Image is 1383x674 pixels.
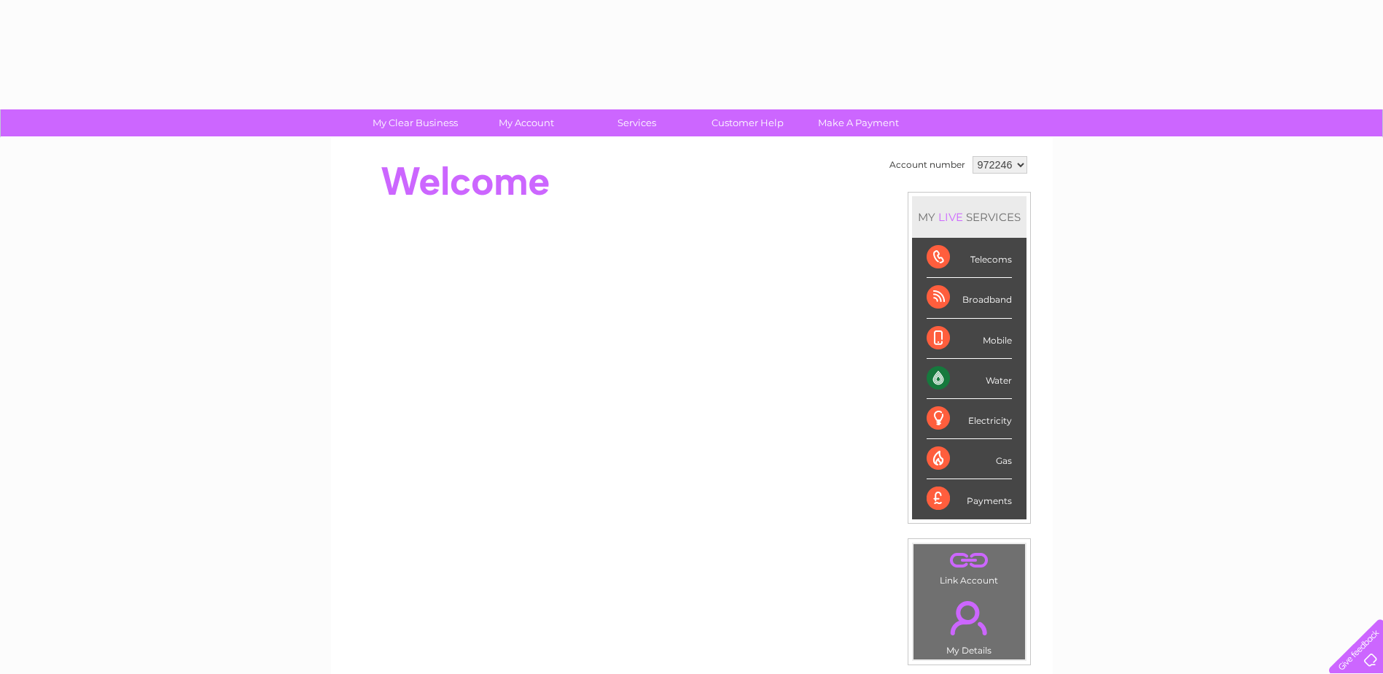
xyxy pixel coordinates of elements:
[927,359,1012,399] div: Water
[798,109,919,136] a: Make A Payment
[912,196,1026,238] div: MY SERVICES
[886,152,969,177] td: Account number
[917,548,1021,573] a: .
[917,592,1021,643] a: .
[927,278,1012,318] div: Broadband
[913,543,1026,589] td: Link Account
[927,399,1012,439] div: Electricity
[913,589,1026,660] td: My Details
[687,109,808,136] a: Customer Help
[355,109,475,136] a: My Clear Business
[927,439,1012,479] div: Gas
[927,479,1012,519] div: Payments
[466,109,586,136] a: My Account
[577,109,697,136] a: Services
[935,210,966,224] div: LIVE
[927,319,1012,359] div: Mobile
[927,238,1012,278] div: Telecoms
